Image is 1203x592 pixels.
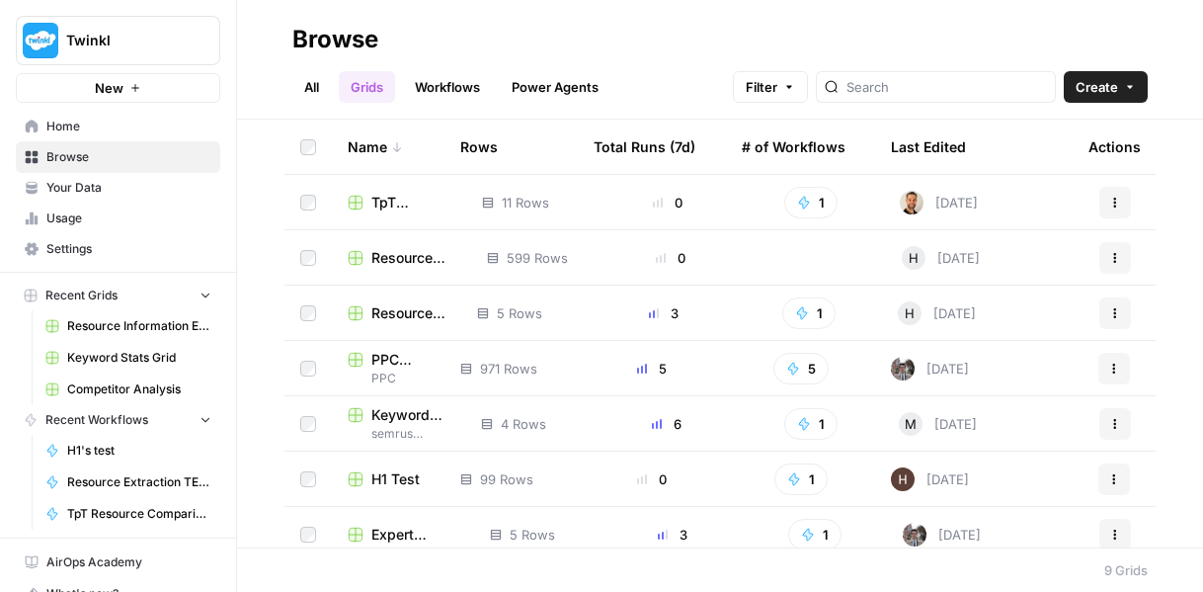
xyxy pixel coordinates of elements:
[742,120,845,174] div: # of Workflows
[348,405,449,443] a: Keyword Stats Gridsemrush examples
[500,71,610,103] a: Power Agents
[615,248,726,268] div: 0
[773,353,829,384] button: 5
[502,193,549,212] span: 11 Rows
[197,115,212,130] img: tab_keywords_by_traffic_grey.svg
[53,115,69,130] img: tab_domain_overview_orange.svg
[55,32,97,47] div: v 4.0.25
[403,71,492,103] a: Workflows
[218,117,333,129] div: Keywords by Traffic
[16,405,220,435] button: Recent Workflows
[348,248,455,268] a: Resource Information Extraction and Descriptions
[37,342,220,374] a: Keyword Stats Grid
[23,23,58,58] img: Twinkl Logo
[46,148,211,166] span: Browse
[371,248,455,268] span: Resource Information Extraction and Descriptions
[32,51,47,67] img: website_grey.svg
[95,78,123,98] span: New
[292,71,331,103] a: All
[339,71,395,103] a: Grids
[16,73,220,103] button: New
[45,287,118,304] span: Recent Grids
[37,466,220,498] a: Resource Extraction TEST
[1088,120,1141,174] div: Actions
[37,374,220,405] a: Competitor Analysis
[774,464,828,495] button: 1
[371,469,420,489] span: H1 Test
[480,359,537,379] span: 971 Rows
[460,120,498,174] div: Rows
[784,408,838,440] button: 1
[617,525,728,545] div: 3
[782,297,836,329] button: 1
[898,301,976,325] div: [DATE]
[594,469,710,489] div: 0
[746,77,777,97] span: Filter
[1064,71,1148,103] button: Create
[37,498,220,530] a: TpT Resource Comparison
[67,349,211,367] span: Keyword Stats Grid
[1076,77,1118,97] span: Create
[348,120,429,174] div: Name
[46,553,211,571] span: AirOps Academy
[891,357,969,381] div: [DATE]
[67,505,211,523] span: TpT Resource Comparison
[891,120,966,174] div: Last Edited
[900,191,978,214] div: [DATE]
[32,32,47,47] img: logo_orange.svg
[16,547,220,578] a: AirOps Academy
[846,77,1047,97] input: Search
[37,435,220,466] a: H1's test
[292,24,378,55] div: Browse
[905,414,917,434] span: M
[16,281,220,310] button: Recent Grids
[607,303,720,323] div: 3
[75,117,177,129] div: Domain Overview
[16,141,220,173] a: Browse
[899,412,977,436] div: [DATE]
[67,473,211,491] span: Resource Extraction TEST
[51,51,217,67] div: Domain: [DOMAIN_NAME]
[903,523,981,547] div: [DATE]
[348,469,429,489] a: H1 Test
[594,359,710,379] div: 5
[909,248,919,268] span: H
[16,233,220,265] a: Settings
[733,71,808,103] button: Filter
[900,191,923,214] img: ggqkytmprpadj6gr8422u7b6ymfp
[46,118,211,135] span: Home
[67,381,211,398] span: Competitor Analysis
[891,467,969,491] div: [DATE]
[903,523,926,547] img: a2mlt6f1nb2jhzcjxsuraj5rj4vi
[348,350,429,387] a: PPC Landing PagesPPC
[891,357,915,381] img: a2mlt6f1nb2jhzcjxsuraj5rj4vi
[16,111,220,142] a: Home
[480,469,533,489] span: 99 Rows
[16,203,220,234] a: Usage
[784,187,838,218] button: 1
[348,525,458,545] a: Expert Transcription
[371,405,449,425] span: Keyword Stats Grid
[371,193,450,212] span: TpT Resource Comparison
[902,246,980,270] div: [DATE]
[611,193,723,212] div: 0
[371,350,429,370] span: PPC Landing Pages
[46,210,211,227] span: Usage
[371,525,458,545] span: Expert Transcription
[348,303,445,323] a: Resource Information Extraction Grid (1)
[67,442,211,460] span: H1's test
[507,248,568,268] span: 599 Rows
[1104,560,1148,580] div: 9 Grids
[891,467,915,491] img: 436bim7ufhw3ohwxraeybzubrpb8
[788,519,842,550] button: 1
[45,411,148,429] span: Recent Workflows
[46,179,211,197] span: Your Data
[501,414,546,434] span: 4 Rows
[16,16,220,65] button: Workspace: Twinkl
[348,370,429,387] span: PPC
[497,303,542,323] span: 5 Rows
[16,172,220,204] a: Your Data
[46,240,211,258] span: Settings
[348,425,449,443] span: semrush examples
[610,414,723,434] div: 6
